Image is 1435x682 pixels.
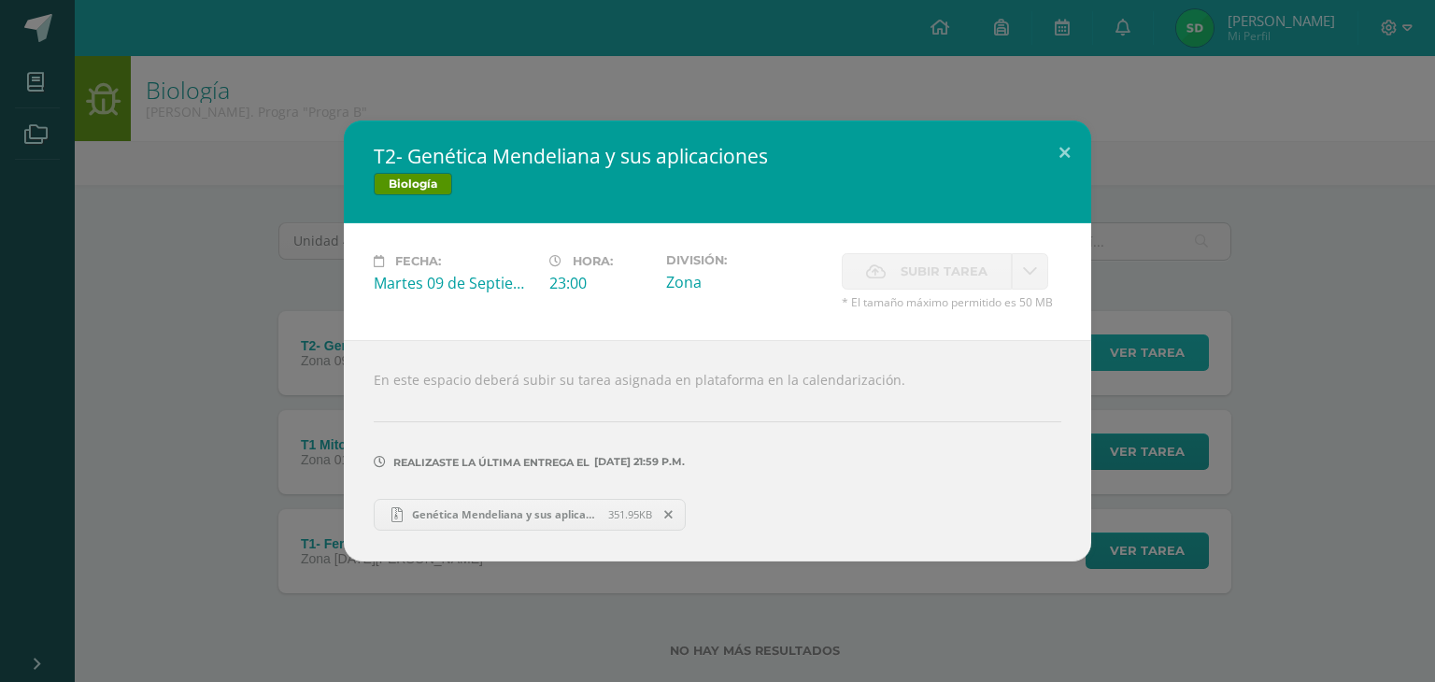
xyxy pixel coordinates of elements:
div: En este espacio deberá subir su tarea asignada en plataforma en la calendarización. [344,340,1091,561]
span: Biología [374,173,452,195]
span: * El tamaño máximo permitido es 50 MB [842,294,1061,310]
div: Martes 09 de Septiembre [374,273,534,293]
label: La fecha de entrega ha expirado [842,253,1012,290]
span: Remover entrega [653,504,685,525]
div: Zona [666,272,827,292]
span: Subir tarea [901,254,987,289]
span: Fecha: [395,254,441,268]
h2: T2- Genética Mendeliana y sus aplicaciones [374,143,1061,169]
span: Genética Mendeliana y sus aplicaciones mapas.zip [403,507,608,521]
span: Hora: [573,254,613,268]
a: Genética Mendeliana y sus aplicaciones mapas.zip 351.95KB [374,499,686,531]
span: 351.95KB [608,507,652,521]
button: Close (Esc) [1038,121,1091,184]
span: [DATE] 21:59 p.m. [590,462,685,462]
a: La fecha de entrega ha expirado [1012,253,1048,290]
label: División: [666,253,827,267]
span: Realizaste la última entrega el [393,456,590,469]
div: 23:00 [549,273,651,293]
